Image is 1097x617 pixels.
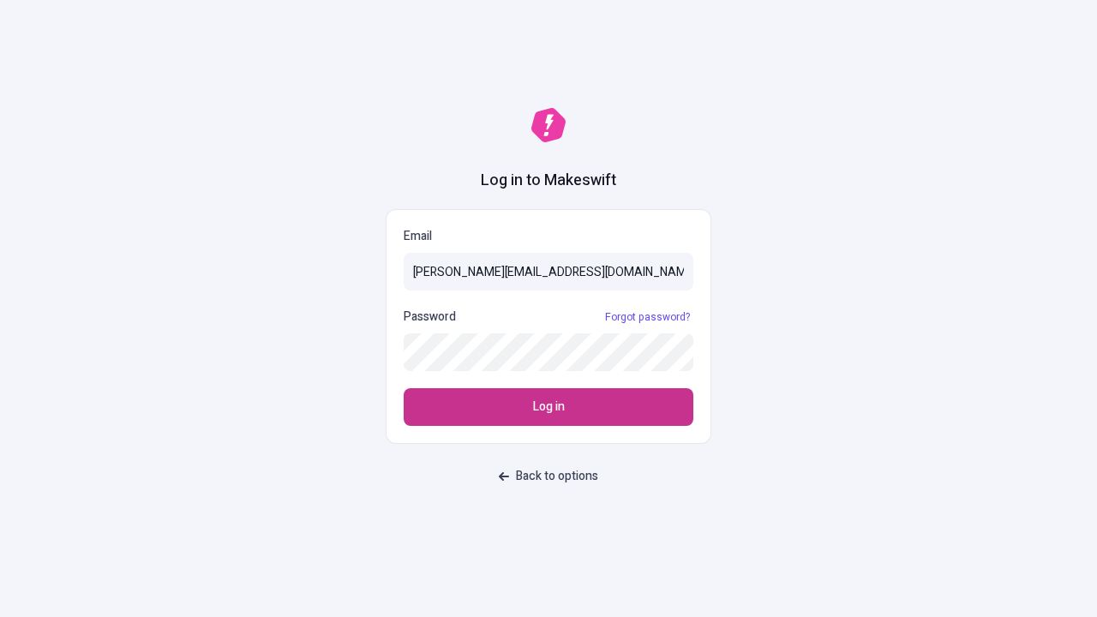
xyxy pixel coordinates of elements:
[404,388,693,426] button: Log in
[404,308,456,326] p: Password
[481,170,616,192] h1: Log in to Makeswift
[404,227,693,246] p: Email
[602,310,693,324] a: Forgot password?
[516,467,598,486] span: Back to options
[533,398,565,416] span: Log in
[489,461,608,492] button: Back to options
[404,253,693,291] input: Email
